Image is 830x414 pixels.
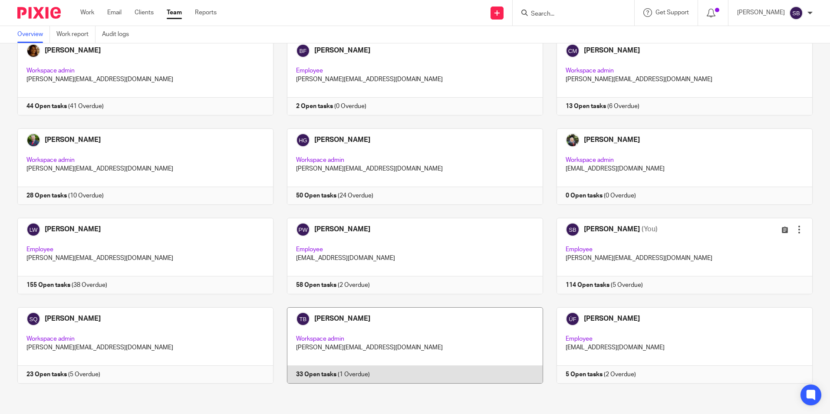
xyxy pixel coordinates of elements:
[17,7,61,19] img: Pixie
[135,8,154,17] a: Clients
[789,6,803,20] img: svg%3E
[56,26,96,43] a: Work report
[107,8,122,17] a: Email
[655,10,689,16] span: Get Support
[102,26,135,43] a: Audit logs
[80,8,94,17] a: Work
[195,8,217,17] a: Reports
[530,10,608,18] input: Search
[737,8,785,17] p: [PERSON_NAME]
[17,26,50,43] a: Overview
[167,8,182,17] a: Team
